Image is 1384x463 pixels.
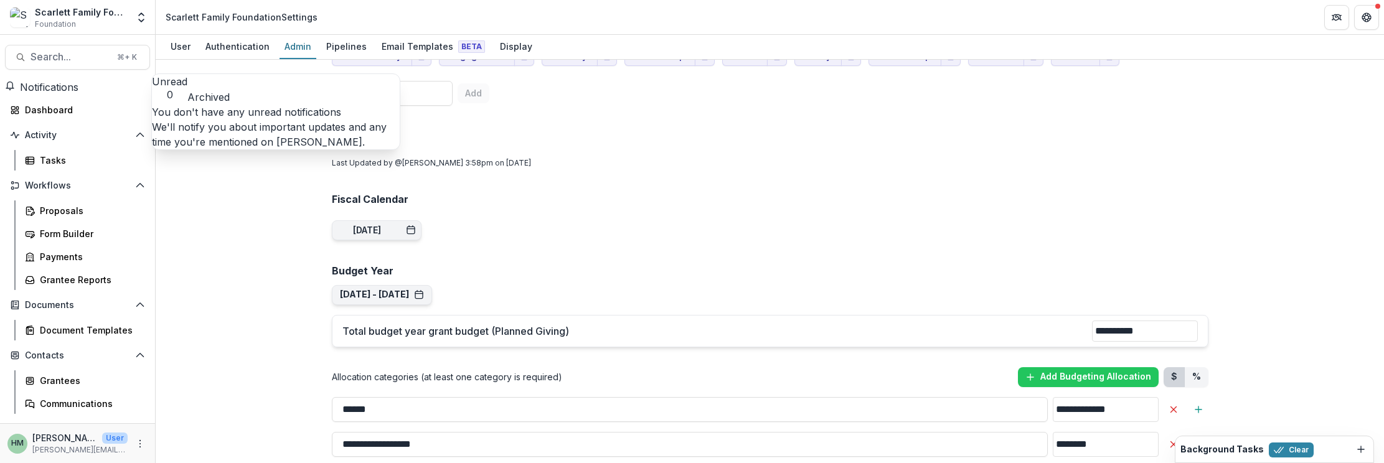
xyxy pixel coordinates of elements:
[20,320,150,340] a: Document Templates
[133,436,148,451] button: More
[152,105,400,119] p: You don't have any unread notifications
[40,227,140,240] div: Form Builder
[1092,320,1198,342] input: Total budget year grant budget (Planned Giving)
[20,246,150,267] a: Payments
[1164,400,1184,419] button: Delete Allocation
[458,83,489,103] button: Add
[5,175,150,195] button: Open Workflows
[495,37,537,55] div: Display
[187,90,230,105] button: Archived
[340,289,424,300] button: [DATE] - [DATE]
[1189,400,1208,419] button: Add Sub-Category
[31,51,110,63] span: Search...
[25,350,130,361] span: Contacts
[20,393,150,414] a: Communications
[35,6,128,19] div: Scarlett Family Foundation
[11,439,24,447] div: Haley Miller
[25,180,130,191] span: Workflows
[353,225,381,236] div: [DATE]
[332,194,1208,205] h2: Fiscal Calendar
[133,5,150,30] button: Open entity switcher
[40,374,140,387] div: Grantees
[1354,5,1379,30] button: Get Help
[332,265,1208,277] h2: Budget Year
[32,444,128,456] p: [PERSON_NAME][EMAIL_ADDRESS][DOMAIN_NAME]
[332,157,1208,169] p: Last Updated by @ [PERSON_NAME] 3:58pm on [DATE]
[20,223,150,244] a: Form Builder
[40,250,140,263] div: Payments
[332,432,1048,457] input: Delete AllocationAdd Sub-Category
[40,397,140,410] div: Communications
[152,119,400,149] p: We'll notify you about important updates and any time you're mentioned on [PERSON_NAME].
[32,431,97,444] p: [PERSON_NAME]
[115,50,139,64] div: ⌘ + K
[321,37,372,55] div: Pipelines
[1189,434,1208,454] button: Add Sub-Category
[10,7,30,27] img: Scarlett Family Foundation
[152,74,187,101] button: Unread
[1164,367,1185,387] button: Dollars
[40,154,140,167] div: Tasks
[342,324,1092,339] p: Total budget year grant budget (Planned Giving)
[166,37,195,55] div: User
[280,37,316,55] div: Admin
[161,8,322,26] nav: breadcrumb
[20,81,78,93] span: Notifications
[5,295,150,315] button: Open Documents
[200,37,275,55] div: Authentication
[5,100,150,120] a: Dashboard
[25,130,130,141] span: Activity
[458,40,485,53] span: Beta
[1185,367,1208,387] button: Percent
[495,35,537,59] a: Display
[25,300,130,311] span: Documents
[20,370,150,391] a: Grantees
[20,269,150,290] a: Grantee Reports
[377,35,490,59] a: Email Templates Beta
[1053,397,1159,422] input: Delete AllocationAdd Sub-Category
[5,45,150,70] button: Search...
[5,419,150,439] button: Open Data & Reporting
[166,35,195,59] a: User
[5,125,150,145] button: Open Activity
[332,370,562,383] p: Allocation categories (at least one category is required)
[35,19,76,30] span: Foundation
[1269,442,1314,457] button: Clear
[1180,444,1264,455] h2: Background Tasks
[166,11,318,24] div: Scarlett Family Foundation Settings
[25,103,140,116] div: Dashboard
[1018,367,1159,387] button: Add Budgeting Allocation
[332,397,1048,422] input: Delete AllocationAdd Sub-Category
[1324,5,1349,30] button: Partners
[377,37,490,55] div: Email Templates
[40,324,140,337] div: Document Templates
[321,35,372,59] a: Pipelines
[1053,432,1159,457] input: Delete AllocationAdd Sub-Category
[1353,442,1368,457] button: Dismiss
[40,273,140,286] div: Grantee Reports
[5,345,150,365] button: Open Contacts
[20,200,150,221] a: Proposals
[280,35,316,59] a: Admin
[20,150,150,171] a: Tasks
[152,89,187,101] span: 0
[102,433,128,444] p: User
[5,80,78,95] button: Notifications
[1164,434,1184,454] button: Delete Allocation
[40,204,140,217] div: Proposals
[200,35,275,59] a: Authentication
[332,136,1208,147] h2: Budgeting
